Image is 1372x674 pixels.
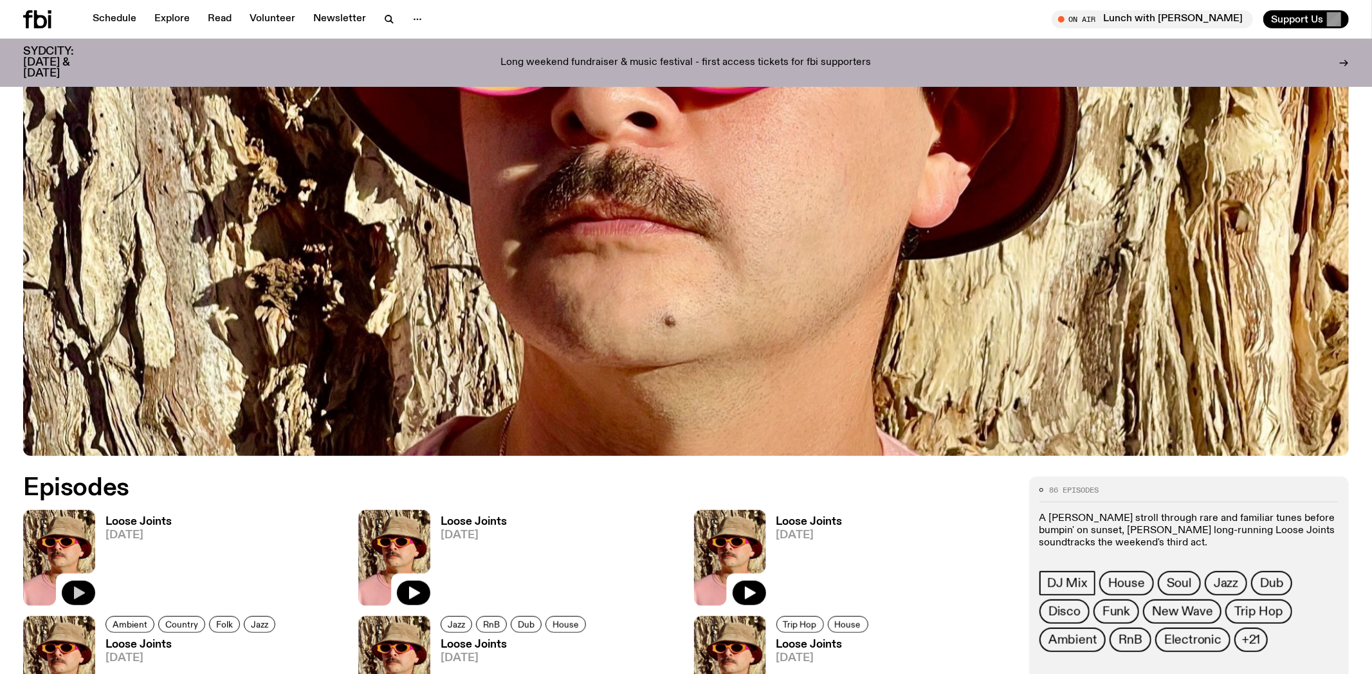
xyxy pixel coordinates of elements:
p: Long weekend fundraiser & music festival - first access tickets for fbi supporters [501,57,872,69]
a: Funk [1093,599,1139,624]
p: A [PERSON_NAME] stroll through rare and familiar tunes before bumpin' on sunset, [PERSON_NAME] lo... [1039,513,1339,550]
a: Read [200,10,239,28]
span: Dub [1260,576,1283,590]
img: Tyson stands in front of a paperbark tree wearing orange sunglasses, a suede bucket hat and a pin... [23,510,95,606]
span: Trip Hop [783,619,817,629]
span: Ambient [113,619,147,629]
span: RnB [1119,633,1142,647]
button: Support Us [1263,10,1349,28]
span: Support Us [1271,14,1323,25]
span: Electronic [1164,633,1221,647]
h2: Episodes [23,477,902,500]
a: House [1099,571,1154,596]
a: Loose Joints[DATE] [430,516,507,606]
a: Jazz [244,616,275,633]
span: [DATE] [441,653,590,664]
span: New Wave [1152,605,1212,619]
a: Jazz [441,616,472,633]
span: Ambient [1048,633,1097,647]
span: [DATE] [776,530,843,541]
span: House [553,619,579,629]
span: Jazz [448,619,465,629]
a: Ambient [1039,628,1106,652]
h3: Loose Joints [776,516,843,527]
span: [DATE] [776,653,872,664]
button: On AirLunch with [PERSON_NAME] [1052,10,1253,28]
span: RnB [483,619,500,629]
a: RnB [476,616,507,633]
a: Disco [1039,599,1090,624]
a: Dub [1251,571,1292,596]
span: Funk [1102,605,1130,619]
h3: Loose Joints [441,639,590,650]
span: Country [165,619,198,629]
h3: Loose Joints [105,516,172,527]
span: Jazz [1214,576,1238,590]
a: Loose Joints[DATE] [95,516,172,606]
img: Tyson stands in front of a paperbark tree wearing orange sunglasses, a suede bucket hat and a pin... [358,510,430,606]
h3: SYDCITY: [DATE] & [DATE] [23,46,105,79]
span: Jazz [251,619,268,629]
img: Tyson stands in front of a paperbark tree wearing orange sunglasses, a suede bucket hat and a pin... [694,510,766,606]
span: 86 episodes [1050,487,1099,494]
a: Soul [1158,571,1201,596]
span: [DATE] [441,530,507,541]
a: Electronic [1155,628,1230,652]
a: Dub [511,616,542,633]
span: DJ Mix [1047,576,1088,590]
a: House [828,616,868,633]
a: Loose Joints[DATE] [766,516,843,606]
a: House [545,616,586,633]
a: Schedule [85,10,144,28]
a: Ambient [105,616,154,633]
a: Folk [209,616,240,633]
a: Newsletter [306,10,374,28]
a: Trip Hop [1225,599,1292,624]
h3: Loose Joints [105,639,279,650]
span: Disco [1048,605,1081,619]
span: Soul [1167,576,1192,590]
a: DJ Mix [1039,571,1095,596]
a: RnB [1110,628,1151,652]
a: Volunteer [242,10,303,28]
span: [DATE] [105,530,172,541]
span: Folk [216,619,233,629]
button: +21 [1234,628,1268,652]
span: House [1108,576,1145,590]
span: +21 [1242,633,1260,647]
h3: Loose Joints [776,639,872,650]
a: Jazz [1205,571,1247,596]
span: Trip Hop [1234,605,1283,619]
a: Explore [147,10,197,28]
span: Dub [518,619,535,629]
a: Trip Hop [776,616,824,633]
a: New Wave [1143,599,1221,624]
span: House [835,619,861,629]
h3: Loose Joints [441,516,507,527]
span: [DATE] [105,653,279,664]
a: Country [158,616,205,633]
